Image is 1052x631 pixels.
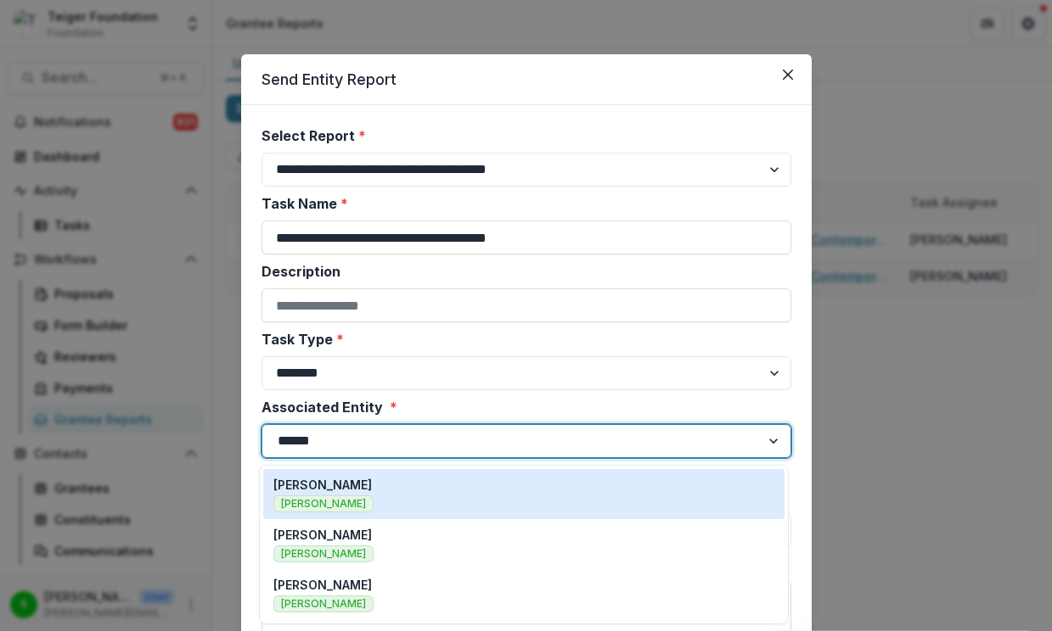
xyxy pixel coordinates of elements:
header: Send Entity Report [241,54,812,105]
label: Task Type [262,329,781,349]
label: Task Name [262,193,781,214]
button: Close [774,61,802,88]
label: Select Report [262,126,781,146]
p: [PERSON_NAME] [273,526,372,544]
label: Description [262,261,781,282]
p: [PERSON_NAME] [273,576,372,594]
span: [PERSON_NAME] [273,595,374,612]
span: [PERSON_NAME] [273,545,374,562]
p: [PERSON_NAME] [273,476,372,494]
span: [PERSON_NAME] [273,495,374,512]
label: Associated Entity [262,397,781,417]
